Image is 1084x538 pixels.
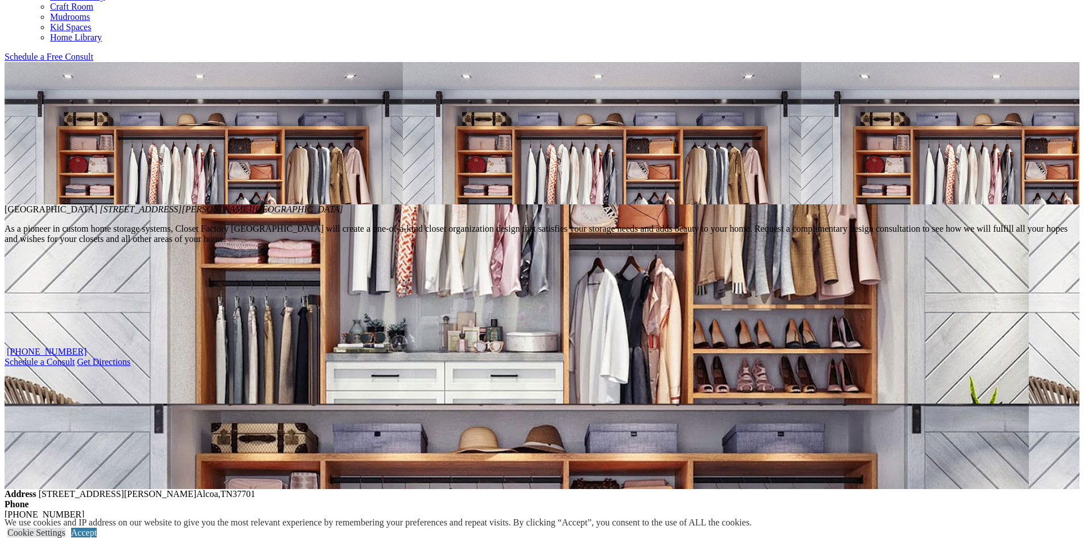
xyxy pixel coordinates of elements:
[196,489,218,499] span: Alcoa
[252,204,343,214] span: [GEOGRAPHIC_DATA]
[5,52,93,61] a: Schedule a Free Consult (opens a dropdown menu)
[50,22,91,32] a: Kid Spaces
[39,489,196,499] span: [STREET_ADDRESS][PERSON_NAME]
[5,489,1079,499] div: ,
[5,204,97,214] span: [GEOGRAPHIC_DATA]
[5,518,752,528] div: We use cookies and IP address on our website to give you the most relevant experience by remember...
[77,357,131,367] a: Click Get Directions to get location on google map
[50,32,102,42] a: Home Library
[5,224,1079,244] p: As a pioneer in custom home storage systems, Closet Factory [GEOGRAPHIC_DATA] will create a one-o...
[7,528,65,537] a: Cookie Settings
[5,510,1079,520] div: [PHONE_NUMBER]
[50,12,90,22] a: Mudrooms
[5,489,36,499] strong: Address
[100,204,343,214] em: [STREET_ADDRESS][PERSON_NAME]
[5,357,75,367] a: Schedule a Consult
[7,347,86,356] a: [PHONE_NUMBER]
[71,528,97,537] a: Accept
[220,489,232,499] span: TN
[5,499,29,509] strong: Phone
[233,489,255,499] span: 37701
[50,2,93,11] a: Craft Room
